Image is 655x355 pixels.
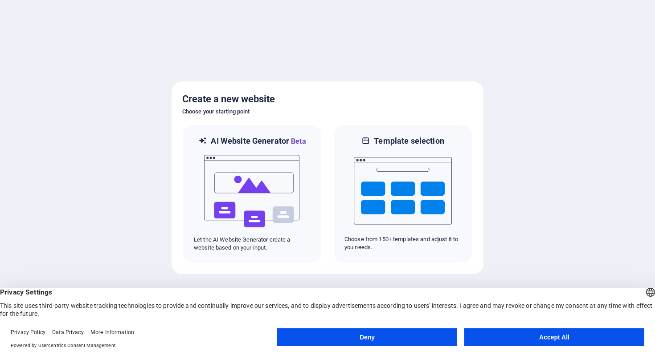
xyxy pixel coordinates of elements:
h6: Choose your starting point [182,106,473,117]
p: Let the AI Website Generator create a website based on your input. [194,236,311,252]
h6: AI Website Generator [211,136,306,147]
span: Beta [289,137,306,145]
div: AI Website GeneratorBetaaiLet the AI Website Generator create a website based on your input. [182,124,322,263]
p: Choose from 150+ templates and adjust it to you needs. [344,235,461,251]
h6: Template selection [374,136,444,146]
h5: Create a new website [182,92,473,106]
div: Template selectionChoose from 150+ templates and adjust it to you needs. [333,124,473,263]
img: ai [203,147,301,236]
